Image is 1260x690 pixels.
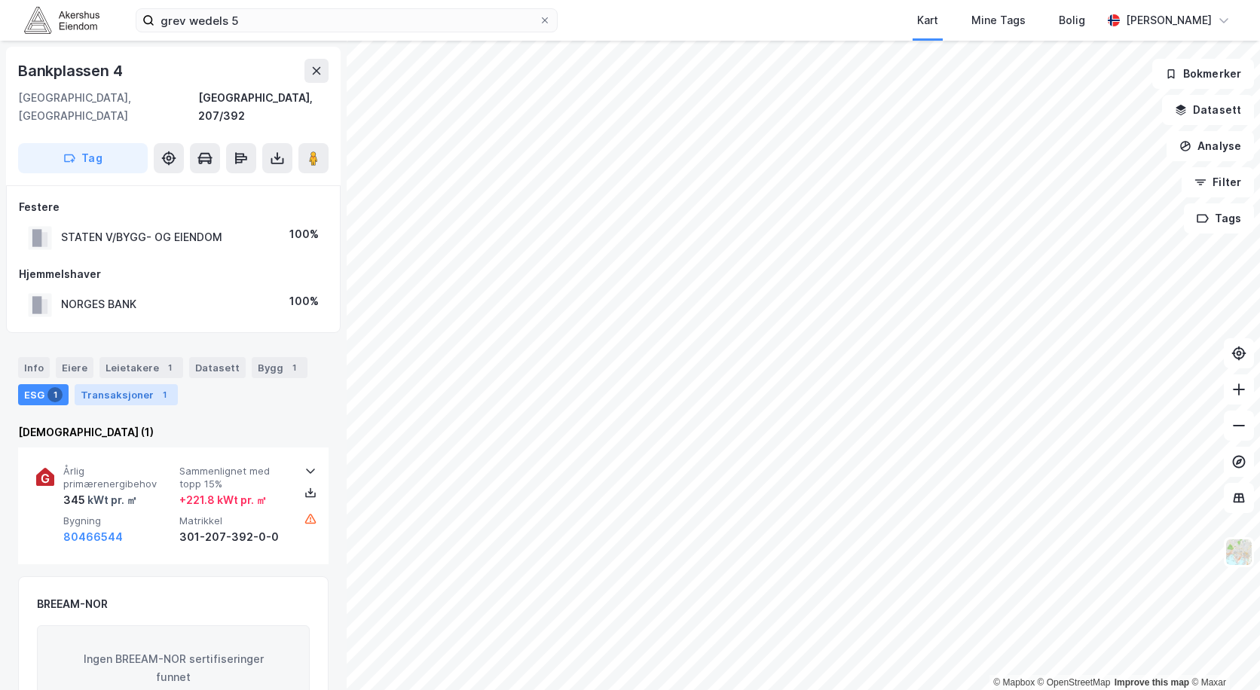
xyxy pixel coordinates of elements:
[1185,618,1260,690] iframe: Chat Widget
[1167,131,1254,161] button: Analyse
[18,384,69,405] div: ESG
[286,360,301,375] div: 1
[993,677,1035,688] a: Mapbox
[63,491,137,509] div: 345
[179,514,289,527] span: Matrikkel
[179,491,267,509] div: + 221.8 kWt pr. ㎡
[63,514,173,527] span: Bygning
[18,423,329,441] div: [DEMOGRAPHIC_DATA] (1)
[61,228,222,246] div: STATEN V/BYGG- OG EIENDOM
[24,7,99,33] img: akershus-eiendom-logo.9091f326c980b4bce74ccdd9f866810c.svg
[917,11,938,29] div: Kart
[157,387,172,402] div: 1
[63,465,173,491] span: Årlig primærenergibehov
[47,387,63,402] div: 1
[1225,538,1253,566] img: Z
[37,595,108,613] div: BREEAM-NOR
[179,465,289,491] span: Sammenlignet med topp 15%
[179,528,289,546] div: 301-207-392-0-0
[198,89,329,125] div: [GEOGRAPHIC_DATA], 207/392
[56,357,93,378] div: Eiere
[1126,11,1212,29] div: [PERSON_NAME]
[75,384,178,405] div: Transaksjoner
[99,357,183,378] div: Leietakere
[1152,59,1254,89] button: Bokmerker
[18,357,50,378] div: Info
[85,491,137,509] div: kWt pr. ㎡
[63,528,123,546] button: 80466544
[1038,677,1111,688] a: OpenStreetMap
[61,295,136,313] div: NORGES BANK
[19,198,328,216] div: Festere
[154,9,539,32] input: Søk på adresse, matrikkel, gårdeiere, leietakere eller personer
[289,292,319,310] div: 100%
[1182,167,1254,197] button: Filter
[19,265,328,283] div: Hjemmelshaver
[971,11,1026,29] div: Mine Tags
[1184,203,1254,234] button: Tags
[252,357,307,378] div: Bygg
[189,357,246,378] div: Datasett
[1185,618,1260,690] div: Kontrollprogram for chat
[162,360,177,375] div: 1
[1059,11,1085,29] div: Bolig
[1162,95,1254,125] button: Datasett
[1115,677,1189,688] a: Improve this map
[18,143,148,173] button: Tag
[18,89,198,125] div: [GEOGRAPHIC_DATA], [GEOGRAPHIC_DATA]
[18,59,125,83] div: Bankplassen 4
[289,225,319,243] div: 100%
